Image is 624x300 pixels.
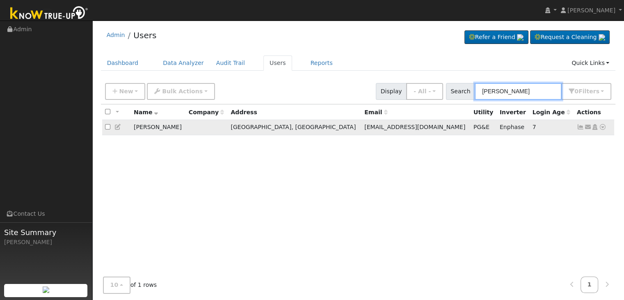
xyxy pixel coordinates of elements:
span: [EMAIL_ADDRESS][DOMAIN_NAME] [364,124,465,130]
span: 10 [110,282,119,288]
span: [PERSON_NAME] [567,7,615,14]
button: 10 [103,277,130,294]
a: Admin [107,32,125,38]
div: Inverter [500,108,527,117]
a: Audit Trail [210,55,251,71]
span: Filter [578,88,599,95]
a: Refer a Friend [464,30,528,44]
span: Site Summary [4,227,88,238]
span: Days since last login [533,109,570,115]
span: 08/28/2025 11:59:52 AM [533,124,536,130]
div: Utility [473,108,494,117]
span: s [596,88,599,95]
span: PG&E [473,124,489,130]
a: Data Analyzer [157,55,210,71]
td: [GEOGRAPHIC_DATA], [GEOGRAPHIC_DATA] [228,120,361,135]
span: Enphase [500,124,524,130]
span: Name [134,109,158,115]
a: Dashboard [101,55,145,71]
img: retrieve [517,34,523,41]
button: Bulk Actions [147,83,215,100]
button: - All - [406,83,443,100]
img: retrieve [43,286,49,293]
a: Edit User [114,124,122,130]
a: Users [263,55,292,71]
button: New [105,83,146,100]
a: Quick Links [565,55,615,71]
td: [PERSON_NAME] [131,120,186,135]
span: Email [364,109,387,115]
a: pwtoews@gmail.com [584,123,592,132]
a: Other actions [599,123,606,132]
a: Login As [591,124,599,130]
div: Address [231,108,359,117]
span: New [119,88,133,95]
span: Bulk Actions [162,88,203,95]
a: Reports [304,55,339,71]
span: Display [376,83,407,100]
a: Request a Cleaning [530,30,610,44]
span: of 1 rows [103,277,157,294]
a: 1 [581,277,599,293]
a: Show Graph [577,124,584,130]
div: Actions [577,108,611,117]
button: 0Filters [561,83,611,100]
div: [PERSON_NAME] [4,238,88,247]
img: retrieve [599,34,605,41]
span: Search [446,83,475,100]
input: Search [475,83,562,100]
img: Know True-Up [6,5,92,23]
a: Users [133,30,156,40]
span: Company name [189,109,224,115]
